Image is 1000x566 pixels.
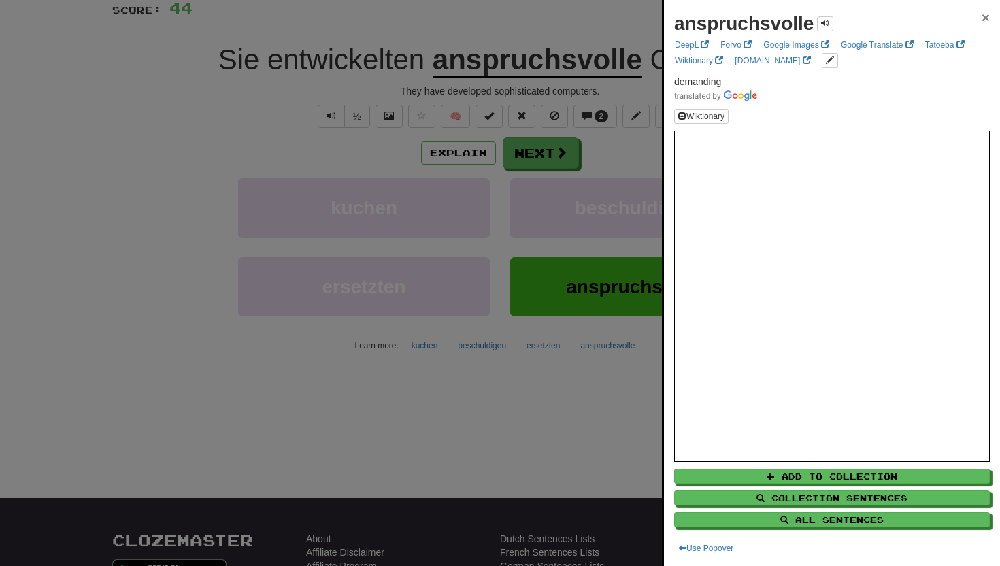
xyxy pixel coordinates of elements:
[822,53,838,68] button: edit links
[731,53,814,68] a: [DOMAIN_NAME]
[674,490,990,505] button: Collection Sentences
[837,37,918,52] a: Google Translate
[671,37,713,52] a: DeepL
[674,76,721,87] span: demanding
[716,37,756,52] a: Forvo
[671,53,727,68] a: Wiktionary
[674,109,729,124] button: Wiktionary
[674,469,990,484] button: Add to Collection
[674,541,737,556] button: Use Popover
[982,10,990,24] button: Close
[674,90,757,101] img: Color short
[759,37,833,52] a: Google Images
[674,13,814,34] strong: anspruchsvolle
[921,37,969,52] a: Tatoeba
[982,10,990,25] span: ×
[674,512,990,527] button: All Sentences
